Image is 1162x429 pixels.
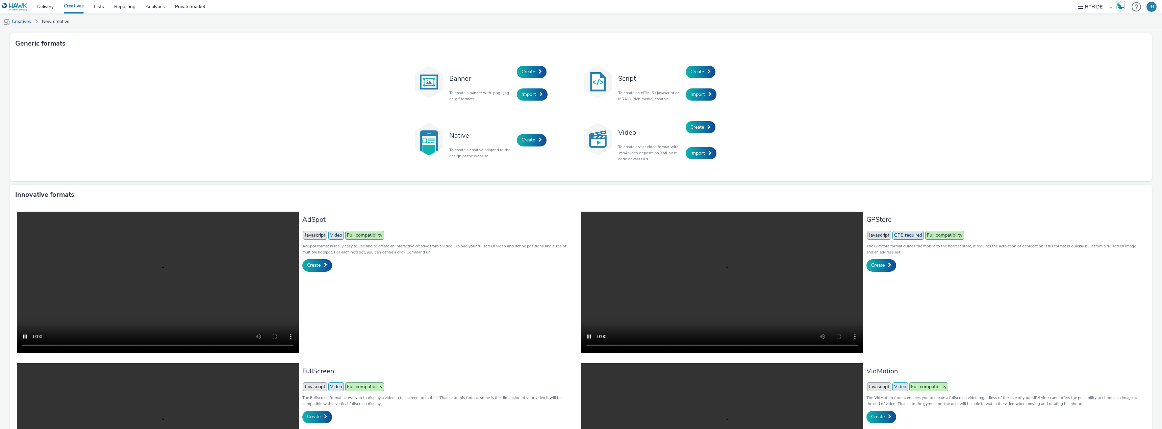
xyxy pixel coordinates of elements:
a: Create [302,259,332,271]
p: To create a creative adapted to the design of the website. [449,147,513,159]
p: The GPStore format guides the mobile to the nearest store, it requires the activation of geolocat... [866,243,1142,255]
img: undefined Logo [2,3,28,11]
p: The VidMotion format enables you to create a fullscreen video regardless of the size of your MP4 ... [866,395,1142,407]
h3: Video [618,128,682,137]
p: To create a banner with .png, .jpg or .gif formats. [449,90,513,102]
span: Create [522,69,535,75]
h3: Generic formats [15,38,66,49]
h3: Native [449,131,513,140]
a: Create [517,134,547,146]
span: Javascript [303,382,327,391]
span: Javascript [303,231,327,240]
span: Create [522,137,535,143]
a: Create [517,66,547,78]
a: Import [686,88,716,101]
span: Import [690,91,705,98]
h3: Banner [449,74,513,83]
span: Javascript [867,382,891,391]
span: Javascript [867,231,891,240]
a: Create [866,259,896,271]
img: mobile [3,19,10,25]
a: Import [517,88,548,101]
img: code.svg [581,65,615,99]
span: Full compatibility [345,382,384,391]
h3: FullScreen [302,367,578,376]
span: Create [871,413,885,420]
span: Import [690,150,705,156]
h3: AdSpot [302,215,578,224]
h3: Innovative formats [15,190,74,200]
a: Hawk Academy [1115,1,1128,12]
p: To create a vast video format with .mp4 video or paste an XML vast code or vast URL. [618,144,682,162]
span: Import [522,91,536,98]
p: AdSpot format is really easy to use and to create an interactive creative from a video. Upload yo... [302,243,578,255]
span: Full compatibility [925,231,964,240]
span: Create [871,262,885,268]
span: Video [328,382,344,391]
a: New creative [39,14,73,30]
a: Create [302,411,332,423]
p: To create an HTML5 / javascript or MRAID (rich media) creative. [618,90,682,102]
span: Create [307,262,321,268]
span: GPS required [892,231,924,240]
span: Create [690,124,704,130]
img: banner.svg [412,65,446,99]
img: Hawk Academy [1115,1,1126,12]
span: Create [307,413,321,420]
h3: VidMotion [866,367,1142,376]
a: Create [866,411,896,423]
a: Create [686,121,715,133]
h3: GPStore [866,215,1142,224]
p: The Fullscreen format allows you to display a video in full screen on mobile. Thanks to this form... [302,395,578,407]
h3: Script [618,74,682,83]
span: Video [328,231,344,240]
span: Full compatibility [909,382,948,391]
span: Video [892,382,908,391]
a: Create [686,66,715,78]
a: Import [686,147,716,159]
img: video.svg [581,122,615,156]
div: JB [1149,2,1154,12]
span: Full compatibility [345,231,384,240]
img: native.svg [412,122,446,156]
span: Create [690,69,704,75]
